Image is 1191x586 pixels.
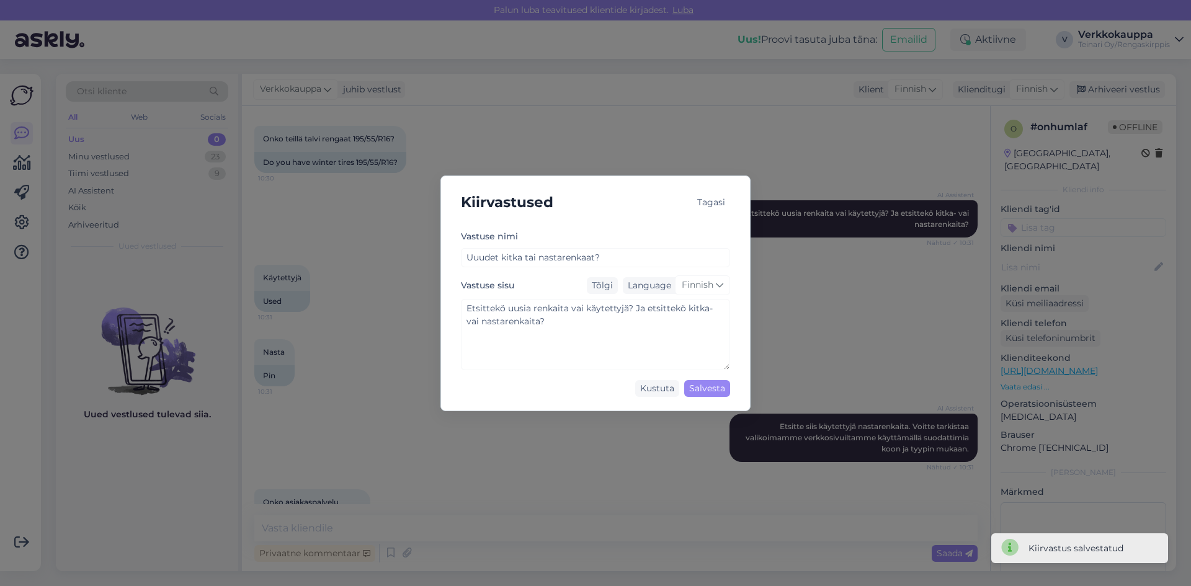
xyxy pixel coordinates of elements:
[623,279,671,292] div: Language
[461,230,518,243] label: Vastuse nimi
[682,278,713,292] span: Finnish
[461,248,730,267] input: Lisa vastuse nimi
[461,299,730,370] textarea: Etsittekö uusia renkaita vai käytettyjä? Ja etsittekö kitka- vai nastarenkaita?
[692,194,730,211] div: Tagasi
[461,191,553,214] h5: Kiirvastused
[461,279,514,292] label: Vastuse sisu
[635,380,679,397] div: Kustuta
[684,380,730,397] div: Salvesta
[587,277,618,294] div: Tõlgi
